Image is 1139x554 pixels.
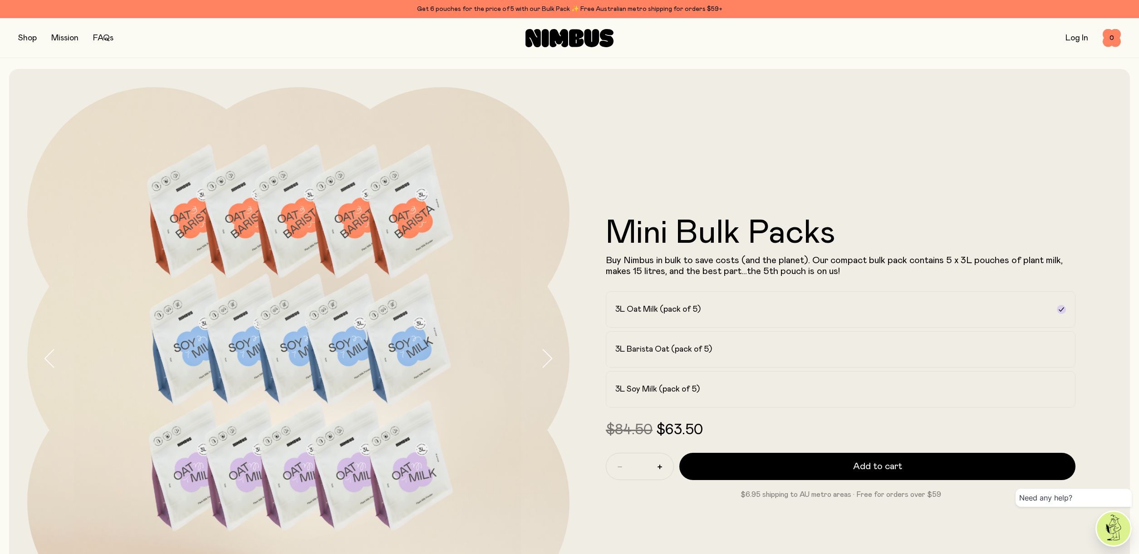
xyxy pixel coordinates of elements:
[18,4,1121,15] div: Get 6 pouches for the price of 5 with our Bulk Pack ✨ Free Australian metro shipping for orders $59+
[606,256,1063,276] span: Buy Nimbus in bulk to save costs (and the planet). Our compact bulk pack contains 5 x 3L pouches ...
[606,489,1075,500] p: $6.95 shipping to AU metro areas · Free for orders over $59
[93,34,113,42] a: FAQs
[1097,512,1130,545] img: agent
[606,423,653,437] span: $84.50
[1065,34,1088,42] a: Log In
[1103,29,1121,47] button: 0
[615,384,700,395] h2: 3L Soy Milk (pack of 5)
[615,344,712,355] h2: 3L Barista Oat (pack of 5)
[51,34,79,42] a: Mission
[656,423,703,437] span: $63.50
[615,304,701,315] h2: 3L Oat Milk (pack of 5)
[606,217,1075,250] h1: Mini Bulk Packs
[853,460,902,473] span: Add to cart
[679,453,1075,480] button: Add to cart
[1016,489,1132,507] div: Need any help?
